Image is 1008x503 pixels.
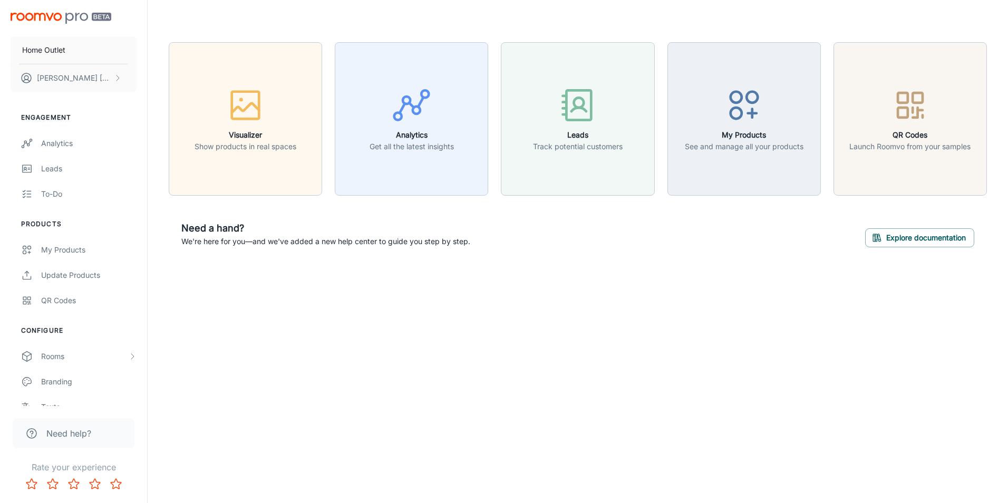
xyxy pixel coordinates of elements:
img: Roomvo PRO Beta [11,13,111,24]
p: Track potential customers [533,141,623,152]
button: AnalyticsGet all the latest insights [335,42,488,196]
button: My ProductsSee and manage all your products [667,42,821,196]
button: [PERSON_NAME] [PERSON_NAME] [11,64,137,92]
p: See and manage all your products [685,141,803,152]
div: Leads [41,163,137,175]
div: Update Products [41,269,137,281]
h6: Analytics [370,129,454,141]
button: Home Outlet [11,36,137,64]
h6: Need a hand? [181,221,470,236]
button: Explore documentation [865,228,974,247]
h6: Visualizer [195,129,296,141]
button: QR CodesLaunch Roomvo from your samples [833,42,987,196]
button: VisualizerShow products in real spaces [169,42,322,196]
p: Show products in real spaces [195,141,296,152]
h6: QR Codes [849,129,971,141]
a: LeadsTrack potential customers [501,113,654,123]
p: [PERSON_NAME] [PERSON_NAME] [37,72,111,84]
p: Launch Roomvo from your samples [849,141,971,152]
p: Get all the latest insights [370,141,454,152]
div: To-do [41,188,137,200]
a: My ProductsSee and manage all your products [667,113,821,123]
div: My Products [41,244,137,256]
button: LeadsTrack potential customers [501,42,654,196]
h6: My Products [685,129,803,141]
p: Home Outlet [22,44,65,56]
div: Analytics [41,138,137,149]
a: Explore documentation [865,232,974,243]
a: QR CodesLaunch Roomvo from your samples [833,113,987,123]
a: AnalyticsGet all the latest insights [335,113,488,123]
div: QR Codes [41,295,137,306]
h6: Leads [533,129,623,141]
p: We're here for you—and we've added a new help center to guide you step by step. [181,236,470,247]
